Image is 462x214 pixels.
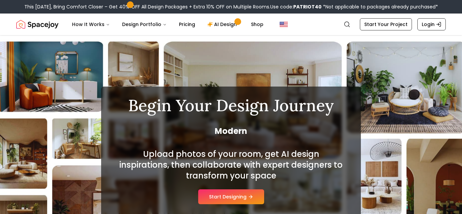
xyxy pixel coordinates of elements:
a: AI Design [202,18,244,31]
a: Login [417,18,446,30]
nav: Global [16,14,446,35]
h1: Begin Your Design Journey [117,97,345,114]
img: Spacejoy Logo [16,18,59,31]
nav: Main [67,18,269,31]
h2: Upload photos of your room, get AI design inspirations, then collaborate with expert designers to... [117,149,345,181]
a: Shop [246,18,269,31]
a: Spacejoy [16,18,59,31]
div: This [DATE], Bring Comfort Closer – Get 40% OFF All Design Packages + Extra 10% OFF on Multiple R... [24,3,438,10]
button: How It Works [67,18,115,31]
button: Design Portfolio [117,18,172,31]
b: PATRIOT40 [293,3,322,10]
a: Start Your Project [360,18,412,30]
a: Pricing [174,18,201,31]
span: Use code: [270,3,322,10]
span: *Not applicable to packages already purchased* [322,3,438,10]
button: Start Designing [198,189,264,204]
span: Modern [117,126,345,137]
img: United States [280,20,288,28]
